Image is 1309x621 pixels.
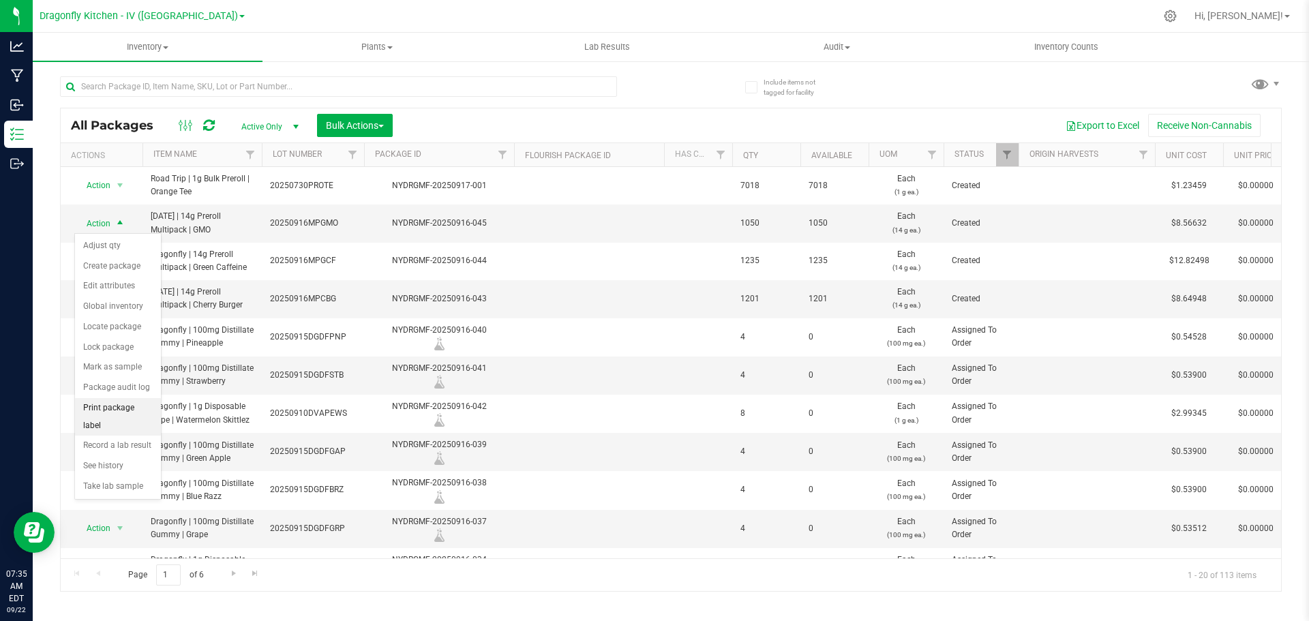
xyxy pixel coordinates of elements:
td: $1.23459 [1155,167,1223,205]
span: $0.00000 [1231,519,1280,539]
a: Unit Cost [1166,151,1207,160]
p: (14 g ea.) [877,261,935,274]
span: Assigned To Order [952,400,1010,426]
div: Lab Sample [362,413,516,427]
span: Action [74,557,111,576]
div: NYDRGMF-20250916-044 [362,254,516,267]
li: See history [75,456,161,476]
span: 1235 [809,254,860,267]
span: All Packages [71,118,167,133]
span: 8 [740,407,792,420]
span: Assigned To Order [952,324,1010,350]
span: 0 [809,522,860,535]
span: Bulk Actions [326,120,384,131]
div: NYDRGMF-20250917-001 [362,179,516,192]
span: $0.00000 [1231,327,1280,347]
span: $0.00000 [1231,213,1280,233]
span: select [112,557,129,576]
span: Road Trip | 1g Bulk Preroll | Orange Tee [151,172,254,198]
a: Available [811,151,852,160]
a: Filter [239,143,262,166]
div: NYDRGMF-20250916-043 [362,292,516,305]
p: (14 g ea.) [877,224,935,237]
div: NYDRGMF-20250916-039 [362,438,516,465]
p: 07:35 AM EDT [6,568,27,605]
a: Inventory [33,33,262,61]
button: Receive Non-Cannabis [1148,114,1261,137]
span: 7018 [740,179,792,192]
span: Assigned To Order [952,477,1010,503]
div: NYDRGMF-20250916-034 [362,554,516,580]
span: $0.00000 [1231,365,1280,385]
a: Filter [492,143,514,166]
input: 1 [156,564,181,586]
p: 09/22 [6,605,27,615]
span: Action [74,176,111,195]
span: Each [877,400,935,426]
td: $0.53900 [1155,433,1223,471]
td: $3.36842 [1155,548,1223,586]
span: Each [877,172,935,198]
p: (1 g ea.) [877,414,935,427]
inline-svg: Inventory [10,127,24,141]
span: Each [877,477,935,503]
li: Print package label [75,398,161,436]
span: Each [877,362,935,388]
div: Lab Sample [362,490,516,504]
span: 20250916MPGCF [270,254,356,267]
span: Assigned To Order [952,439,1010,465]
span: Dragonfly | 100mg Distillate Gummy | Blue Razz [151,477,254,503]
td: $0.53512 [1155,510,1223,548]
button: Export to Excel [1057,114,1148,137]
a: Filter [710,143,732,166]
a: Flourish Package ID [525,151,611,160]
span: Each [877,248,935,274]
button: Bulk Actions [317,114,393,137]
span: Hi, [PERSON_NAME]! [1194,10,1283,21]
span: Dragonfly | 14g Preroll Multipack | Green Caffeine [151,248,254,274]
span: select [112,214,129,233]
td: $0.53900 [1155,471,1223,509]
td: $8.56632 [1155,205,1223,242]
span: Created [952,292,1010,305]
li: Package audit log [75,378,161,398]
span: 1201 [740,292,792,305]
span: Each [877,554,935,579]
span: Dragonfly | 100mg Distillate Gummy | Strawberry [151,362,254,388]
span: 1 - 20 of 113 items [1177,564,1267,585]
span: Each [877,515,935,541]
inline-svg: Manufacturing [10,69,24,82]
iframe: Resource center [14,512,55,553]
a: Package ID [375,149,421,159]
span: $0.00000 [1231,557,1280,577]
span: 20250730PROTE [270,179,356,192]
a: Origin Harvests [1029,149,1098,159]
span: Dragonfly | 100mg Distillate Gummy | Pineapple [151,324,254,350]
a: Go to the last page [245,564,265,583]
div: NYDRGMF-20250916-045 [362,217,516,230]
li: Adjust qty [75,236,161,256]
span: 20250916MPCBG [270,292,356,305]
a: Status [954,149,984,159]
span: Dragonfly | 1g Disposable Vape | Watermelon Skittlez [151,400,254,426]
a: Go to the next page [224,564,243,583]
a: Plants [262,33,492,61]
div: Manage settings [1162,10,1179,22]
span: 20250915DGDFSTB [270,369,356,382]
span: Each [877,286,935,312]
div: NYDRGMF-20250916-041 [362,362,516,389]
span: 4 [740,483,792,496]
span: Inventory [33,41,262,53]
li: Record a lab result [75,436,161,456]
span: 1050 [740,217,792,230]
span: 1235 [740,254,792,267]
span: 0 [809,445,860,458]
span: Created [952,179,1010,192]
span: $0.00000 [1231,251,1280,271]
span: Created [952,254,1010,267]
span: Dragonfly Kitchen - IV ([GEOGRAPHIC_DATA]) [40,10,238,22]
li: Locate package [75,317,161,337]
a: Lab Results [492,33,722,61]
span: Each [877,210,935,236]
li: Take lab sample [75,476,161,497]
